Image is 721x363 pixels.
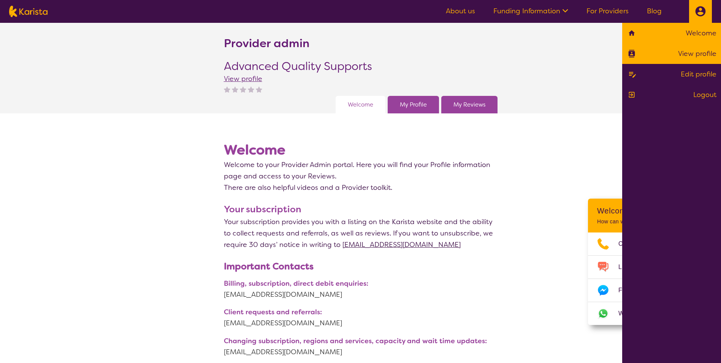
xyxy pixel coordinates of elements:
[9,6,48,17] img: Karista logo
[400,99,427,110] a: My Profile
[348,99,373,110] a: Welcome
[618,261,654,273] span: Live Chat
[224,216,498,250] p: Your subscription provides you with a listing on the Karista website and the ability to collect r...
[588,199,710,325] div: Channel Menu
[224,336,498,346] p: Changing subscription, regions and services, capacity and wait time updates:
[597,218,700,225] p: How can we help you [DATE]?
[224,202,498,216] h3: Your subscription
[224,74,262,83] a: View profile
[588,302,710,325] a: Web link opens in a new tab.
[240,86,246,92] img: nonereviewstar
[224,289,498,300] a: [EMAIL_ADDRESS][DOMAIN_NAME]
[232,86,238,92] img: nonereviewstar
[618,308,657,319] span: WhatsApp
[627,68,716,80] a: Edit profile
[256,86,262,92] img: nonereviewstar
[224,159,498,182] p: Welcome to your Provider Admin portal. Here you will find your Profile information page and acces...
[224,307,498,317] p: Client requests and referrals:
[342,240,461,249] a: [EMAIL_ADDRESS][DOMAIN_NAME]
[618,285,655,296] span: Facebook
[627,27,716,39] a: Welcome
[695,6,706,17] img: close the menu
[224,279,498,289] p: Billing, subscription, direct debit enquiries:
[588,232,710,325] ul: Choose channel
[627,48,716,59] a: View profile
[224,182,498,193] p: There are also helpful videos and a Provider toolkit.
[453,99,485,110] a: My Reviews
[224,260,314,272] b: Important Contacts
[224,86,230,92] img: nonereviewstar
[618,238,647,250] span: Call us
[224,37,309,50] h2: Provider admin
[493,6,568,16] a: Funding Information
[248,86,254,92] img: nonereviewstar
[627,89,716,100] a: Logout
[586,6,629,16] a: For Providers
[224,346,498,358] a: [EMAIL_ADDRESS][DOMAIN_NAME]
[597,206,700,215] h2: Welcome to Karista!
[224,317,498,329] a: [EMAIL_ADDRESS][DOMAIN_NAME]
[647,6,662,16] a: Blog
[446,6,475,16] a: About us
[224,141,498,159] h1: Welcome
[224,59,372,73] h2: Advanced Quality Supports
